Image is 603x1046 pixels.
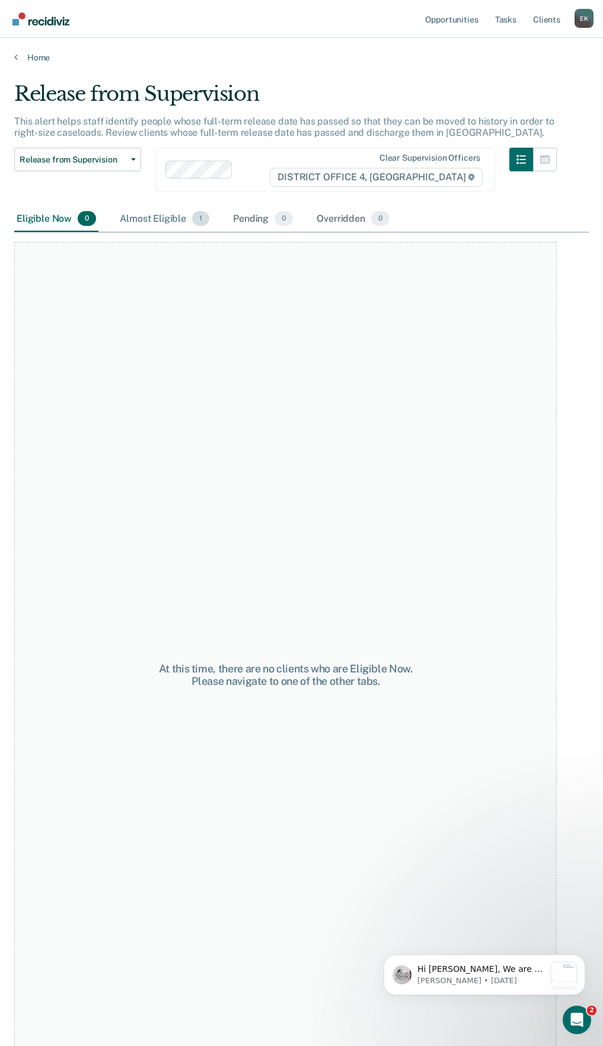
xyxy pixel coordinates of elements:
[192,211,209,227] span: 1
[371,211,390,227] span: 0
[314,206,392,232] div: Overridden0
[231,206,295,232] div: Pending0
[270,168,483,187] span: DISTRICT OFFICE 4, [GEOGRAPHIC_DATA]
[14,82,557,116] div: Release from Supervision
[563,1006,591,1034] iframe: Intercom live chat
[12,12,69,25] img: Recidiviz
[14,116,554,138] p: This alert helps staff identify people whose full-term release date has passed so that they can b...
[78,211,96,227] span: 0
[117,206,212,232] div: Almost Eligible1
[150,662,421,688] div: At this time, there are no clients who are Eligible Now. Please navigate to one of the other tabs.
[587,1006,596,1015] span: 2
[366,931,603,1014] iframe: Intercom notifications message
[379,153,480,163] div: Clear supervision officers
[575,9,594,28] div: E K
[14,148,141,171] button: Release from Supervision
[575,9,594,28] button: Profile dropdown button
[14,206,98,232] div: Eligible Now0
[275,211,293,227] span: 0
[20,155,126,165] span: Release from Supervision
[14,52,589,63] a: Home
